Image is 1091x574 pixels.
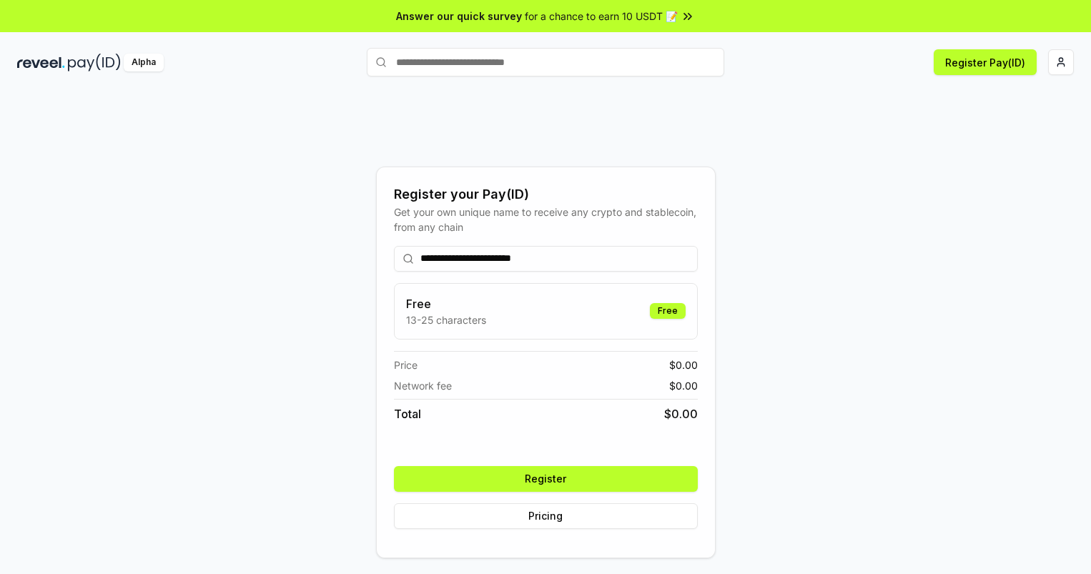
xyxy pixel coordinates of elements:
[394,503,698,529] button: Pricing
[394,405,421,422] span: Total
[394,204,698,234] div: Get your own unique name to receive any crypto and stablecoin, from any chain
[394,184,698,204] div: Register your Pay(ID)
[406,312,486,327] p: 13-25 characters
[406,295,486,312] h3: Free
[669,378,698,393] span: $ 0.00
[394,378,452,393] span: Network fee
[17,54,65,71] img: reveel_dark
[934,49,1037,75] button: Register Pay(ID)
[664,405,698,422] span: $ 0.00
[394,466,698,492] button: Register
[68,54,121,71] img: pay_id
[650,303,686,319] div: Free
[669,357,698,372] span: $ 0.00
[525,9,678,24] span: for a chance to earn 10 USDT 📝
[396,9,522,24] span: Answer our quick survey
[124,54,164,71] div: Alpha
[394,357,418,372] span: Price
